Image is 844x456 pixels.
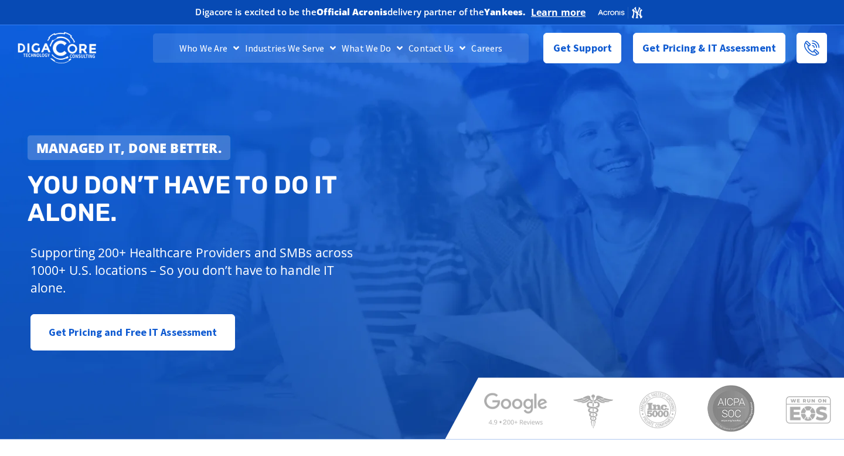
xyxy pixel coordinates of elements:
strong: Managed IT, done better. [36,139,222,156]
h2: Digacore is excited to be the delivery partner of the [195,8,525,16]
b: Yankees. [484,6,525,18]
a: Get Support [543,33,621,63]
a: Careers [468,33,505,63]
h2: You don’t have to do IT alone. [28,172,431,226]
p: Supporting 200+ Healthcare Providers and SMBs across 1000+ U.S. locations – So you don’t have to ... [30,244,358,297]
a: Contact Us [406,33,468,63]
a: Learn more [531,6,586,18]
a: Managed IT, done better. [28,135,230,160]
a: Industries We Serve [242,33,339,63]
span: Get Pricing & IT Assessment [642,36,776,60]
nav: Menu [153,33,529,63]
span: Get Pricing and Free IT Assessment [49,321,217,344]
span: Get Support [553,36,612,60]
img: DigaCore Technology Consulting [18,31,96,65]
a: What We Do [339,33,406,63]
a: Who We Are [176,33,242,63]
b: Official Acronis [316,6,387,18]
a: Get Pricing & IT Assessment [633,33,785,63]
a: Get Pricing and Free IT Assessment [30,314,235,350]
img: Acronis [597,6,643,19]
